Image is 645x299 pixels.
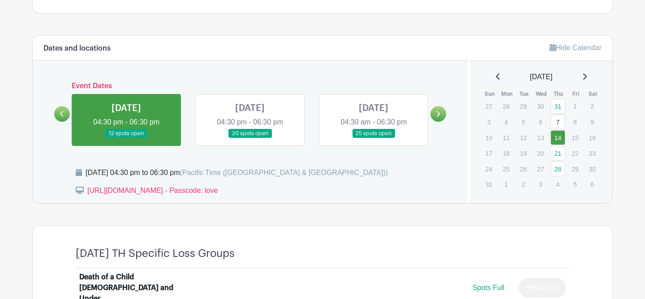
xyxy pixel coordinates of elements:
p: 27 [533,162,548,176]
span: (Pacific Time ([GEOGRAPHIC_DATA] & [GEOGRAPHIC_DATA])) [180,169,388,176]
h6: Dates and locations [43,44,111,53]
p: 3 [533,177,548,191]
a: 28 [550,162,565,176]
p: 29 [568,162,582,176]
p: 20 [533,146,548,160]
p: 22 [568,146,582,160]
th: Sun [481,90,499,98]
th: Mon [498,90,516,98]
p: 2 [585,99,600,113]
p: 3 [482,115,496,129]
a: 21 [550,146,565,161]
h4: [DATE] TH Specific Loss Groups [76,247,235,260]
p: 10 [482,131,496,145]
p: 28 [499,99,513,113]
th: Wed [533,90,550,98]
p: 31 [482,177,496,191]
a: [URL][DOMAIN_NAME] - Passcode: love [87,187,218,194]
p: 11 [499,131,513,145]
p: 5 [568,177,582,191]
p: 6 [585,177,600,191]
p: 2 [516,177,531,191]
p: 15 [568,131,582,145]
p: 12 [516,131,531,145]
a: 14 [550,130,565,145]
th: Sat [585,90,602,98]
span: Spots Full [473,284,504,291]
a: 31 [550,99,565,114]
p: 4 [499,115,513,129]
p: 24 [482,162,496,176]
p: 25 [499,162,513,176]
p: 30 [533,99,548,113]
p: 1 [568,99,582,113]
a: 7 [550,115,565,129]
p: 27 [482,99,496,113]
p: 8 [568,115,582,129]
span: [DATE] [530,72,552,82]
p: 16 [585,131,600,145]
p: 23 [585,146,600,160]
p: 29 [516,99,531,113]
a: Hide Calendar [550,44,602,51]
p: 5 [516,115,531,129]
p: 19 [516,146,531,160]
p: 18 [499,146,513,160]
p: 9 [585,115,600,129]
div: [DATE] 04:30 pm to 06:30 pm [86,167,388,178]
th: Thu [550,90,568,98]
p: 26 [516,162,531,176]
h6: Event Dates [70,82,430,90]
th: Fri [567,90,585,98]
p: 4 [550,177,565,191]
p: 1 [499,177,513,191]
p: 13 [533,131,548,145]
th: Tue [516,90,533,98]
p: 6 [533,115,548,129]
p: 30 [585,162,600,176]
p: 17 [482,146,496,160]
